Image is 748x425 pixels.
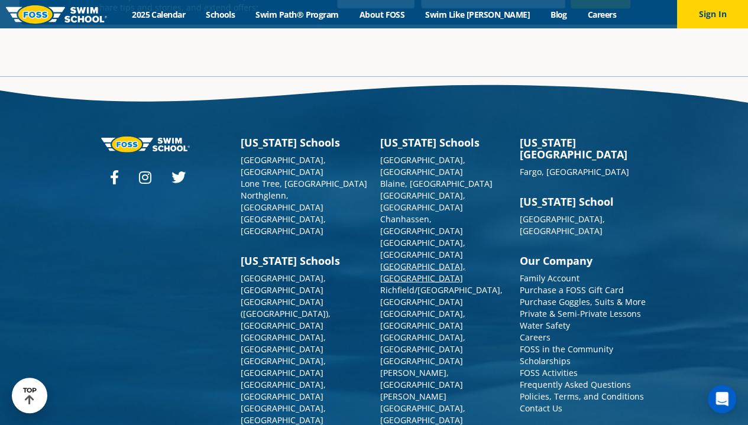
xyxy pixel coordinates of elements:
div: TOP [23,387,37,405]
a: [GEOGRAPHIC_DATA], [GEOGRAPHIC_DATA] [241,154,326,177]
h3: [US_STATE] Schools [241,137,368,148]
a: [GEOGRAPHIC_DATA], [GEOGRAPHIC_DATA] [241,355,326,378]
a: [GEOGRAPHIC_DATA], [GEOGRAPHIC_DATA] [380,261,465,284]
a: FOSS Activities [520,367,578,378]
a: Richfield/[GEOGRAPHIC_DATA], [GEOGRAPHIC_DATA] [380,284,503,307]
a: Northglenn, [GEOGRAPHIC_DATA] [241,190,323,213]
h3: [US_STATE] Schools [241,255,368,267]
h3: [US_STATE] Schools [380,137,508,148]
a: [GEOGRAPHIC_DATA], [GEOGRAPHIC_DATA] [520,213,605,236]
a: Purchase a FOSS Gift Card [520,284,624,296]
div: Open Intercom Messenger [708,385,736,413]
a: [GEOGRAPHIC_DATA], [GEOGRAPHIC_DATA] [380,190,465,213]
a: Contact Us [520,403,562,414]
a: Fargo, [GEOGRAPHIC_DATA] [520,166,629,177]
h3: [US_STATE] School [520,196,647,207]
a: 2025 Calendar [122,9,196,20]
a: Chanhassen, [GEOGRAPHIC_DATA] [380,213,463,236]
a: [GEOGRAPHIC_DATA], [GEOGRAPHIC_DATA] [380,237,465,260]
a: Swim Path® Program [245,9,349,20]
a: Frequently Asked Questions [520,379,631,390]
a: Careers [577,9,626,20]
a: Policies, Terms, and Conditions [520,391,644,402]
a: Purchase Goggles, Suits & More [520,296,646,307]
a: [GEOGRAPHIC_DATA], [GEOGRAPHIC_DATA] [380,332,465,355]
a: [GEOGRAPHIC_DATA], [GEOGRAPHIC_DATA] [380,308,465,331]
a: Water Safety [520,320,570,331]
a: Private & Semi-Private Lessons [520,308,641,319]
a: [GEOGRAPHIC_DATA], [GEOGRAPHIC_DATA] [241,272,326,296]
a: Schools [196,9,245,20]
a: Family Account [520,272,579,284]
a: Blaine, [GEOGRAPHIC_DATA] [380,178,493,189]
a: [GEOGRAPHIC_DATA], [GEOGRAPHIC_DATA] [241,379,326,402]
a: [GEOGRAPHIC_DATA][PERSON_NAME], [GEOGRAPHIC_DATA] [380,355,463,390]
a: [GEOGRAPHIC_DATA], [GEOGRAPHIC_DATA] [241,332,326,355]
img: FOSS Swim School Logo [6,5,107,24]
a: [GEOGRAPHIC_DATA], [GEOGRAPHIC_DATA] [241,213,326,236]
h3: [US_STATE][GEOGRAPHIC_DATA] [520,137,647,160]
a: FOSS in the Community [520,343,613,355]
a: Lone Tree, [GEOGRAPHIC_DATA] [241,178,367,189]
a: Careers [520,332,551,343]
a: Swim Like [PERSON_NAME] [415,9,540,20]
a: Scholarships [520,355,571,366]
a: [GEOGRAPHIC_DATA], [GEOGRAPHIC_DATA] [380,154,465,177]
a: [GEOGRAPHIC_DATA] ([GEOGRAPHIC_DATA]), [GEOGRAPHIC_DATA] [241,296,331,331]
h3: Our Company [520,255,647,267]
img: Foss-logo-horizontal-white.svg [101,137,190,153]
a: Blog [540,9,577,20]
a: About FOSS [349,9,415,20]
